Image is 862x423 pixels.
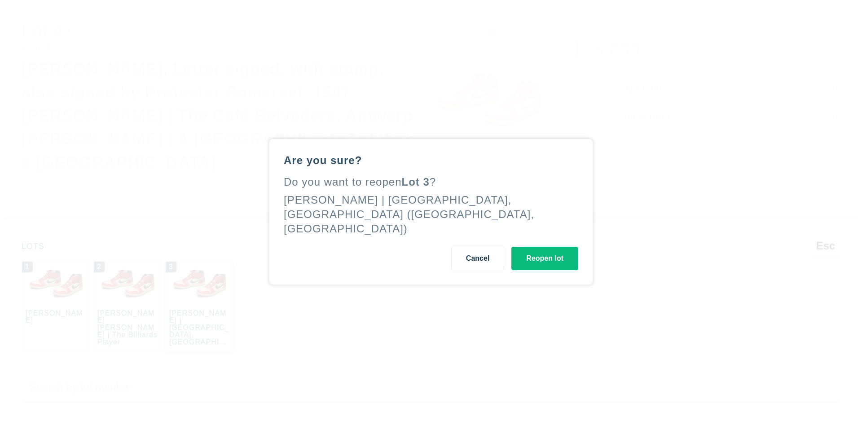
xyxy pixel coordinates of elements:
[284,175,578,189] div: Do you want to reopen ?
[284,153,578,168] div: Are you sure?
[511,247,578,270] button: Reopen lot
[402,176,430,188] span: Lot 3
[284,194,534,235] div: [PERSON_NAME] | [GEOGRAPHIC_DATA], [GEOGRAPHIC_DATA] ([GEOGRAPHIC_DATA], [GEOGRAPHIC_DATA])
[451,247,504,270] button: Cancel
